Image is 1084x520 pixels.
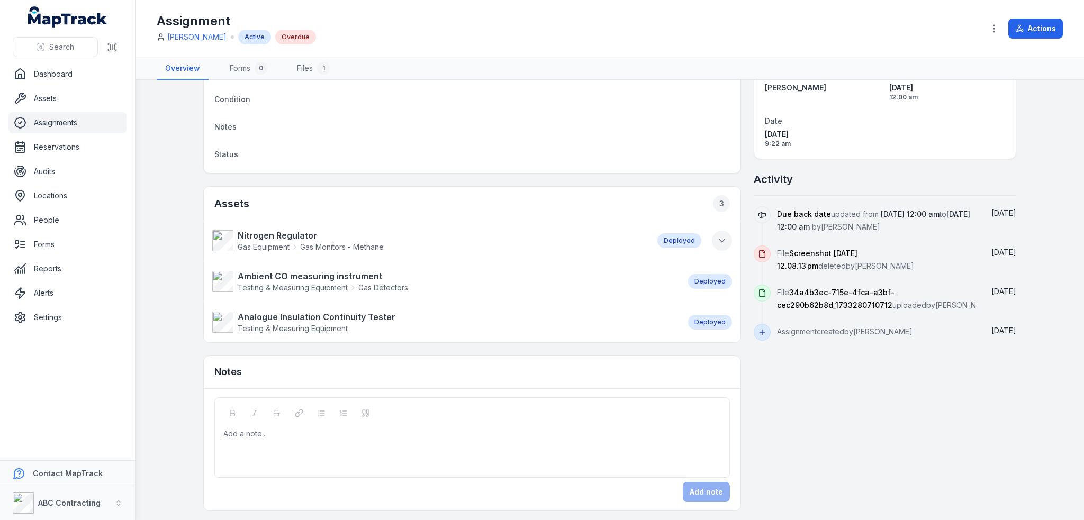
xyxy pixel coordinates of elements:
strong: Analogue Insulation Continuity Tester [238,311,395,323]
a: Ambient CO measuring instrumentTesting & Measuring EquipmentGas Detectors [212,270,677,293]
time: 23/07/2025, 9:22:22 am [765,129,881,148]
strong: Contact MapTrack [33,469,103,478]
span: [DATE] 12:00 am [881,209,940,218]
span: Due back date [777,209,831,218]
a: Forms [8,234,127,255]
span: Gas Equipment [238,242,290,252]
time: 23/07/2025, 9:22:22 am [991,326,1016,335]
span: Testing & Measuring Equipment [238,282,348,293]
span: Notes [214,122,237,131]
span: Testing & Measuring Equipment [238,324,348,333]
time: 15/08/2025, 12:00:00 am [889,83,1005,102]
time: 08/08/2025, 7:02:52 am [991,208,1016,217]
span: Search [49,42,74,52]
div: 1 [317,62,330,75]
a: Reports [8,258,127,279]
span: updated from to by [PERSON_NAME] [777,209,970,231]
button: Actions [1008,19,1063,39]
a: [PERSON_NAME] [167,32,227,42]
strong: Nitrogen Regulator [238,229,384,242]
div: Deployed [688,274,732,289]
span: File deleted by [PERSON_NAME] [777,249,914,270]
a: [PERSON_NAME] [765,83,881,93]
span: Assignment created by [PERSON_NAME] [777,327,913,336]
a: Analogue Insulation Continuity TesterTesting & Measuring Equipment [212,311,677,334]
div: Deployed [657,233,701,248]
span: [DATE] [991,208,1016,217]
span: Condition [214,95,250,104]
span: [DATE] [765,129,881,140]
a: Alerts [8,282,127,304]
a: Forms0 [221,58,276,80]
span: 9:22 am [765,140,881,148]
span: [DATE] [991,248,1016,257]
a: MapTrack [28,6,107,28]
a: Locations [8,185,127,206]
div: 3 [713,195,730,212]
time: 08/08/2025, 7:02:50 am [991,287,1016,296]
time: 08/08/2025, 7:02:51 am [991,248,1016,257]
div: 0 [255,62,267,75]
div: Deployed [688,315,732,330]
div: Overdue [275,30,316,44]
a: Overview [157,58,209,80]
span: 12:00 am [889,93,1005,102]
a: Reservations [8,136,127,158]
strong: ABC Contracting [38,498,101,507]
span: 34a4b3ec-715e-4fca-a3bf-cec290b62b8d_1733280710712 [777,288,895,309]
span: [DATE] [991,287,1016,296]
h3: Notes [214,364,242,379]
span: Gas Detectors [358,282,408,293]
a: Assets [8,88,127,109]
a: Dashboard [8,63,127,85]
a: Settings [8,307,127,328]
h1: Assignment [157,13,316,30]
strong: Ambient CO measuring instrument [238,270,408,282]
h2: Activity [754,172,793,187]
a: Nitrogen RegulatorGas EquipmentGas Monitors - Methane [212,229,643,252]
a: Files1 [288,58,338,80]
span: Screenshot [DATE] 12.08.13 pm [777,249,857,270]
time: 31/07/2025, 12:00:00 am [881,209,940,218]
span: Status [214,150,238,159]
h2: Assets [214,195,730,212]
a: Audits [8,161,127,182]
span: Gas Monitors - Methane [300,242,384,252]
div: Active [238,30,271,44]
span: File uploaded by [PERSON_NAME] [777,288,995,309]
a: People [8,209,127,231]
span: [DATE] [991,326,1016,335]
button: Search [13,37,98,57]
a: Assignments [8,112,127,133]
span: [DATE] [889,83,1005,93]
span: Date [765,116,782,125]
